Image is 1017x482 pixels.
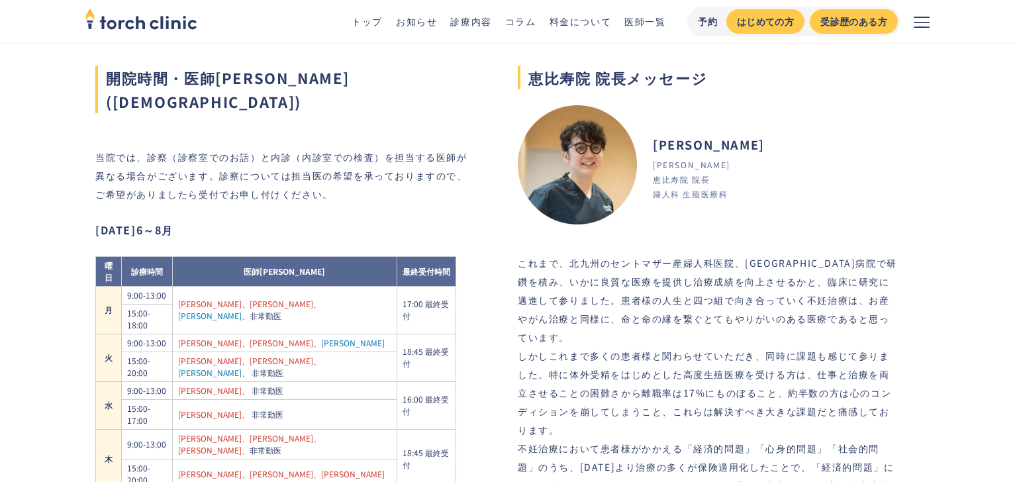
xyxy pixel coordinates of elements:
td: 18:45 最終受付 [397,334,456,381]
td: 、 非常勤医 [172,381,397,399]
td: 、 、 、非常勤医 [172,286,397,334]
span: [PERSON_NAME] [178,298,242,309]
div: [PERSON_NAME] [653,159,730,171]
th: 火 [96,334,122,381]
div: 婦人科 生殖医療科 [653,188,728,200]
span: [PERSON_NAME] [321,337,385,348]
a: 受診歴のある方 [810,9,898,34]
span: [PERSON_NAME] [178,355,242,366]
td: 9:00-13:00 [121,381,172,399]
div: 当院では、診察（診察室でのお話）と内診（内診室での検査）を担当する医師が異なる場合がございます。診察については担当医の希望を承っておりますので、ご希望がありましたら受付でお申し付けください。 [95,148,475,203]
td: 9:00-13:00 [121,334,172,352]
th: 医師[PERSON_NAME] [172,256,397,286]
td: 、 、 、 非常勤医 [172,352,397,381]
td: 、 、 [172,334,397,352]
td: 9:00-13:00 [121,429,172,459]
div: 恵比寿院 院長 [653,173,710,185]
td: 9:00-13:00 [121,286,172,304]
span: [PERSON_NAME] [250,355,313,366]
td: 15:00-20:00 [121,352,172,381]
span: [PERSON_NAME] [178,432,242,444]
th: 月 [96,286,122,334]
span: [PERSON_NAME] [178,468,242,479]
span: [PERSON_NAME] [178,444,242,456]
span: [PERSON_NAME] [250,468,313,479]
a: home [85,9,197,33]
span: [PERSON_NAME] [178,385,242,396]
th: 診療時間 [121,256,172,286]
span: [PERSON_NAME] [250,432,313,444]
div: 受診歴のある方 [820,15,887,28]
span: [PERSON_NAME] [321,468,385,479]
a: トップ [352,15,383,28]
a: お知らせ [396,15,437,28]
td: 16:00 最終受付 [397,381,456,429]
a: 料金について [550,15,612,28]
a: 診療内容 [450,15,491,28]
span: [PERSON_NAME] [178,337,242,348]
th: 曜日 [96,256,122,286]
span: [PERSON_NAME] [178,409,242,420]
span: [PERSON_NAME] [250,337,313,348]
td: 15:00-17:00 [121,399,172,429]
a: コラム [505,15,536,28]
div: はじめての方 [737,15,794,28]
td: 、 非常勤医 [172,399,397,429]
strong: [PERSON_NAME] [653,136,765,153]
h4: [DATE]6～8月 [95,224,173,235]
td: 、 、 、非常勤医 [172,429,397,459]
a: 医師一覧 [624,15,665,28]
div: 予約 [698,15,718,28]
img: torch clinic [85,4,197,33]
span: [PERSON_NAME] [178,367,242,378]
span: [PERSON_NAME] [178,310,242,321]
img: 市山卓彦(医師)の写真 [518,105,637,224]
td: 17:00 最終受付 [397,286,456,334]
th: 最終受付時間 [397,256,456,286]
h2: 恵比寿院 院長メッセージ [518,66,898,89]
td: 15:00-18:00 [121,304,172,334]
a: はじめての方 [726,9,804,34]
span: [PERSON_NAME] [250,298,313,309]
h2: 開院時間・医師[PERSON_NAME]([DEMOGRAPHIC_DATA]) [95,66,475,113]
th: 水 [96,381,122,429]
